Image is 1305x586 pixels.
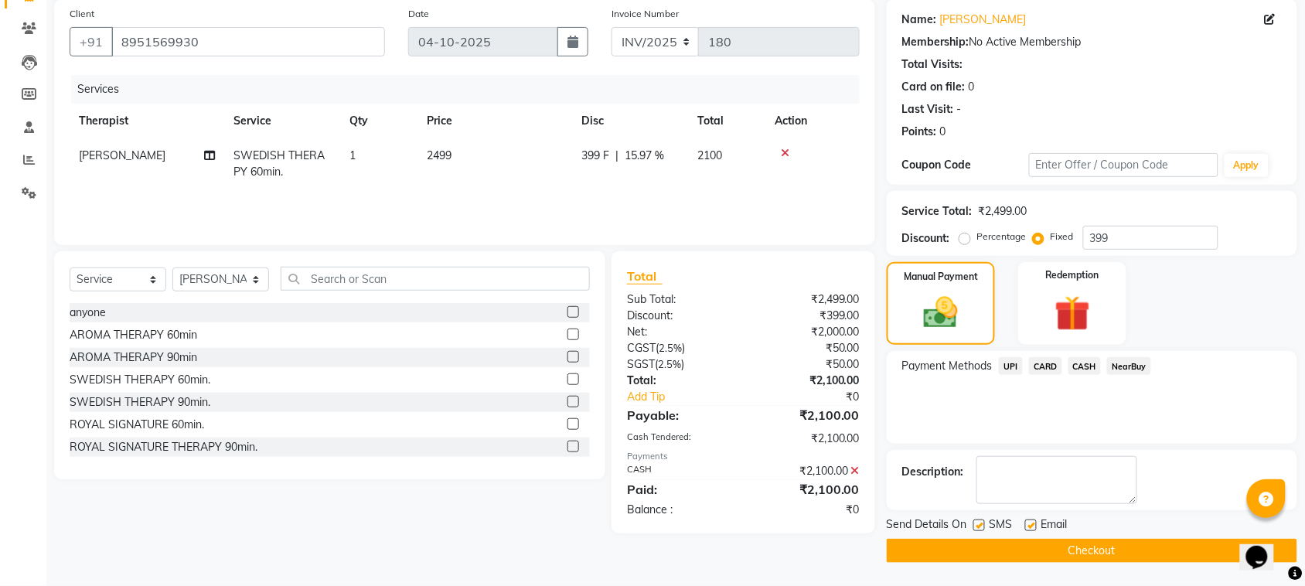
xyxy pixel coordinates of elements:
div: ₹2,100.00 [743,373,871,389]
div: No Active Membership [902,34,1282,50]
div: ROYAL SIGNATURE THERAPY 90min. [70,439,257,455]
button: Apply [1225,154,1269,177]
div: SWEDISH THERAPY 60min. [70,372,210,388]
div: Card on file: [902,79,966,95]
span: CASH [1068,357,1102,375]
div: Name: [902,12,937,28]
div: ₹0 [765,389,871,405]
iframe: chat widget [1240,524,1290,571]
span: Email [1041,516,1068,536]
button: +91 [70,27,113,56]
div: ₹2,100.00 [743,480,871,499]
div: 0 [940,124,946,140]
label: Client [70,7,94,21]
span: NearBuy [1107,357,1151,375]
div: ₹2,100.00 [743,406,871,424]
a: [PERSON_NAME] [940,12,1027,28]
span: UPI [999,357,1023,375]
label: Invoice Number [612,7,679,21]
div: AROMA THERAPY 60min [70,327,197,343]
div: anyone [70,305,106,321]
label: Redemption [1046,268,1099,282]
th: Total [688,104,765,138]
th: Service [224,104,340,138]
span: 15.97 % [625,148,664,164]
div: Payable: [615,406,744,424]
img: _cash.svg [913,293,969,332]
div: - [957,101,962,118]
div: ( ) [615,356,744,373]
span: SWEDISH THERAPY 60min. [233,148,325,179]
span: Send Details On [887,516,967,536]
label: Date [408,7,429,21]
div: ₹2,100.00 [743,431,871,447]
div: Service Total: [902,203,973,220]
div: Total: [615,373,744,389]
input: Search or Scan [281,267,590,291]
div: ROYAL SIGNATURE 60min. [70,417,204,433]
a: Add Tip [615,389,765,405]
span: 1 [349,148,356,162]
div: Sub Total: [615,291,744,308]
div: AROMA THERAPY 90min [70,349,197,366]
input: Search by Name/Mobile/Email/Code [111,27,385,56]
div: ₹2,499.00 [979,203,1027,220]
span: 2.5% [659,342,682,354]
span: [PERSON_NAME] [79,148,165,162]
img: _gift.svg [1044,291,1102,336]
div: SWEDISH THERAPY 90min. [70,394,210,411]
div: CASH [615,463,744,479]
div: Services [71,75,871,104]
div: ₹2,499.00 [743,291,871,308]
div: ( ) [615,340,744,356]
div: Points: [902,124,937,140]
span: CGST [627,341,656,355]
th: Action [765,104,860,138]
div: Balance : [615,502,744,518]
div: ₹399.00 [743,308,871,324]
div: ₹50.00 [743,340,871,356]
span: SMS [990,516,1013,536]
span: 399 F [581,148,609,164]
div: Paid: [615,480,744,499]
span: 2100 [697,148,722,162]
span: 2499 [427,148,451,162]
div: Last Visit: [902,101,954,118]
div: Payments [627,450,860,463]
div: Cash Tendered: [615,431,744,447]
div: Discount: [902,230,950,247]
div: 0 [969,79,975,95]
div: ₹2,100.00 [743,463,871,479]
div: Description: [902,464,964,480]
span: 2.5% [658,358,681,370]
div: ₹2,000.00 [743,324,871,340]
span: | [615,148,618,164]
div: ₹50.00 [743,356,871,373]
span: CARD [1029,357,1062,375]
div: Total Visits: [902,56,963,73]
span: Payment Methods [902,358,993,374]
div: Discount: [615,308,744,324]
input: Enter Offer / Coupon Code [1029,153,1218,177]
button: Checkout [887,539,1297,563]
label: Percentage [977,230,1027,244]
div: ₹0 [743,502,871,518]
th: Qty [340,104,417,138]
th: Therapist [70,104,224,138]
label: Manual Payment [904,270,978,284]
span: Total [627,268,663,284]
th: Disc [572,104,688,138]
label: Fixed [1051,230,1074,244]
div: Coupon Code [902,157,1029,173]
div: Membership: [902,34,969,50]
div: Net: [615,324,744,340]
th: Price [417,104,572,138]
span: SGST [627,357,655,371]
